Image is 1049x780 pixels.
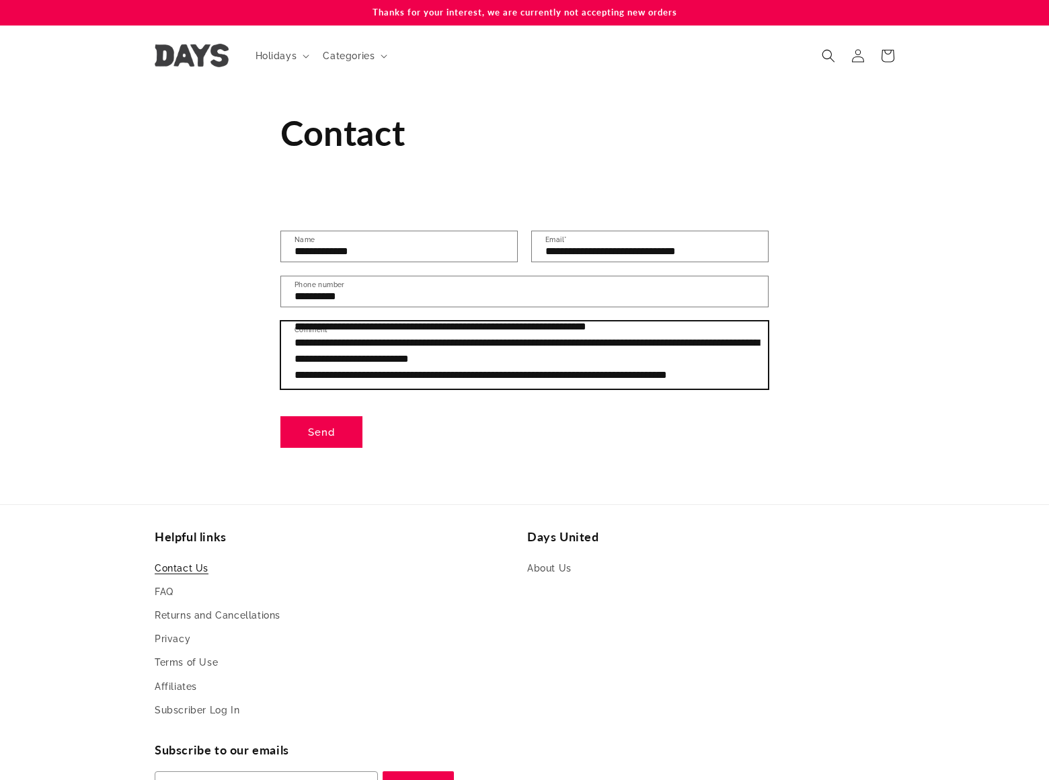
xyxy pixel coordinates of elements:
a: Returns and Cancellations [155,604,280,627]
img: Days United [155,44,229,67]
h2: Days United [527,529,894,545]
h1: Contact [280,110,769,156]
span: Holidays [256,50,297,62]
a: Contact Us [155,560,208,580]
span: Categories [323,50,375,62]
a: Terms of Use [155,651,218,674]
a: FAQ [155,580,173,604]
h2: Subscribe to our emails [155,742,524,758]
a: Subscriber Log In [155,699,239,722]
summary: Search [814,41,843,71]
a: Privacy [155,627,190,651]
summary: Holidays [247,42,315,70]
a: Affiliates [155,675,197,699]
button: Send [280,416,362,448]
summary: Categories [315,42,393,70]
h2: Helpful links [155,529,522,545]
a: About Us [527,560,572,580]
